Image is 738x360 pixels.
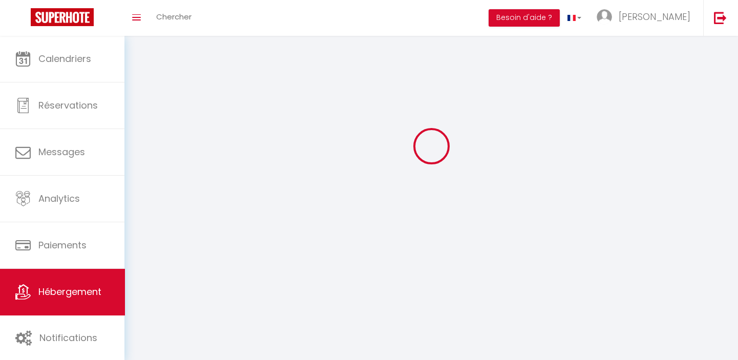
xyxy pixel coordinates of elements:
span: Paiements [38,239,87,251]
img: ... [597,9,612,25]
span: [PERSON_NAME] [619,10,690,23]
span: Messages [38,145,85,158]
span: Notifications [39,331,97,344]
span: Hébergement [38,285,101,298]
span: Calendriers [38,52,91,65]
span: Analytics [38,192,80,205]
img: Super Booking [31,8,94,26]
img: logout [714,11,727,24]
span: Réservations [38,99,98,112]
button: Besoin d'aide ? [489,9,560,27]
span: Chercher [156,11,192,22]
